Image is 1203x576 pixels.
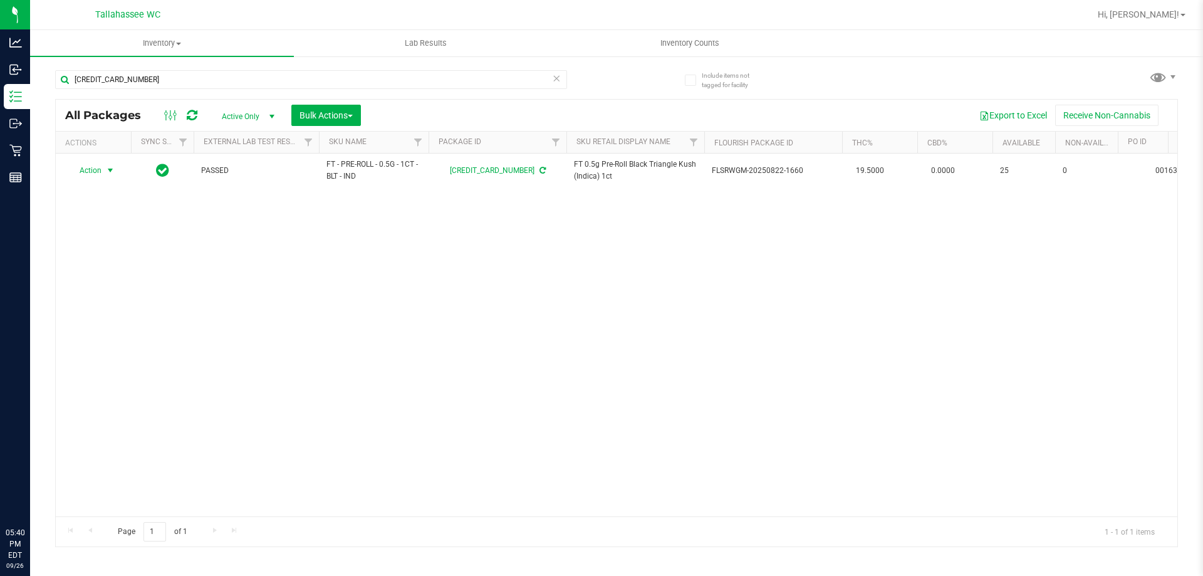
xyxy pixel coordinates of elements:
[9,117,22,130] inline-svg: Outbound
[388,38,464,49] span: Lab Results
[204,137,302,146] a: External Lab Test Result
[37,474,52,489] iframe: Resource center unread badge
[291,105,361,126] button: Bulk Actions
[13,476,50,513] iframe: Resource center
[971,105,1055,126] button: Export to Excel
[141,137,189,146] a: Sync Status
[1065,139,1121,147] a: Non-Available
[103,162,118,179] span: select
[55,70,567,89] input: Search Package ID, Item Name, SKU, Lot or Part Number...
[1063,165,1110,177] span: 0
[450,166,534,175] a: [CREDIT_CARD_NUMBER]
[1095,522,1165,541] span: 1 - 1 of 1 items
[9,171,22,184] inline-svg: Reports
[143,522,166,542] input: 1
[9,90,22,103] inline-svg: Inventory
[329,137,367,146] a: SKU Name
[107,522,197,542] span: Page of 1
[298,132,319,153] a: Filter
[714,139,793,147] a: Flourish Package ID
[9,36,22,49] inline-svg: Analytics
[156,162,169,179] span: In Sync
[65,139,126,147] div: Actions
[552,70,561,86] span: Clear
[538,166,546,175] span: Sync from Compliance System
[927,139,947,147] a: CBD%
[1002,139,1040,147] a: Available
[702,71,764,90] span: Include items not tagged for facility
[574,159,697,182] span: FT 0.5g Pre-Roll Black Triangle Kush (Indica) 1ct
[439,137,481,146] a: Package ID
[30,30,294,56] a: Inventory
[201,165,311,177] span: PASSED
[684,132,704,153] a: Filter
[850,162,890,180] span: 19.5000
[95,9,160,20] span: Tallahassee WC
[576,137,670,146] a: Sku Retail Display Name
[643,38,736,49] span: Inventory Counts
[30,38,294,49] span: Inventory
[65,108,154,122] span: All Packages
[712,165,835,177] span: FLSRWGM-20250822-1660
[925,162,961,180] span: 0.0000
[1000,165,1048,177] span: 25
[6,527,24,561] p: 05:40 PM EDT
[9,63,22,76] inline-svg: Inbound
[173,132,194,153] a: Filter
[1055,105,1159,126] button: Receive Non-Cannabis
[558,30,821,56] a: Inventory Counts
[852,139,873,147] a: THC%
[6,561,24,570] p: 09/26
[299,110,353,120] span: Bulk Actions
[546,132,566,153] a: Filter
[1098,9,1179,19] span: Hi, [PERSON_NAME]!
[326,159,421,182] span: FT - PRE-ROLL - 0.5G - 1CT - BLT - IND
[9,144,22,157] inline-svg: Retail
[408,132,429,153] a: Filter
[1155,166,1190,175] a: 00163497
[68,162,102,179] span: Action
[1128,137,1147,146] a: PO ID
[294,30,558,56] a: Lab Results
